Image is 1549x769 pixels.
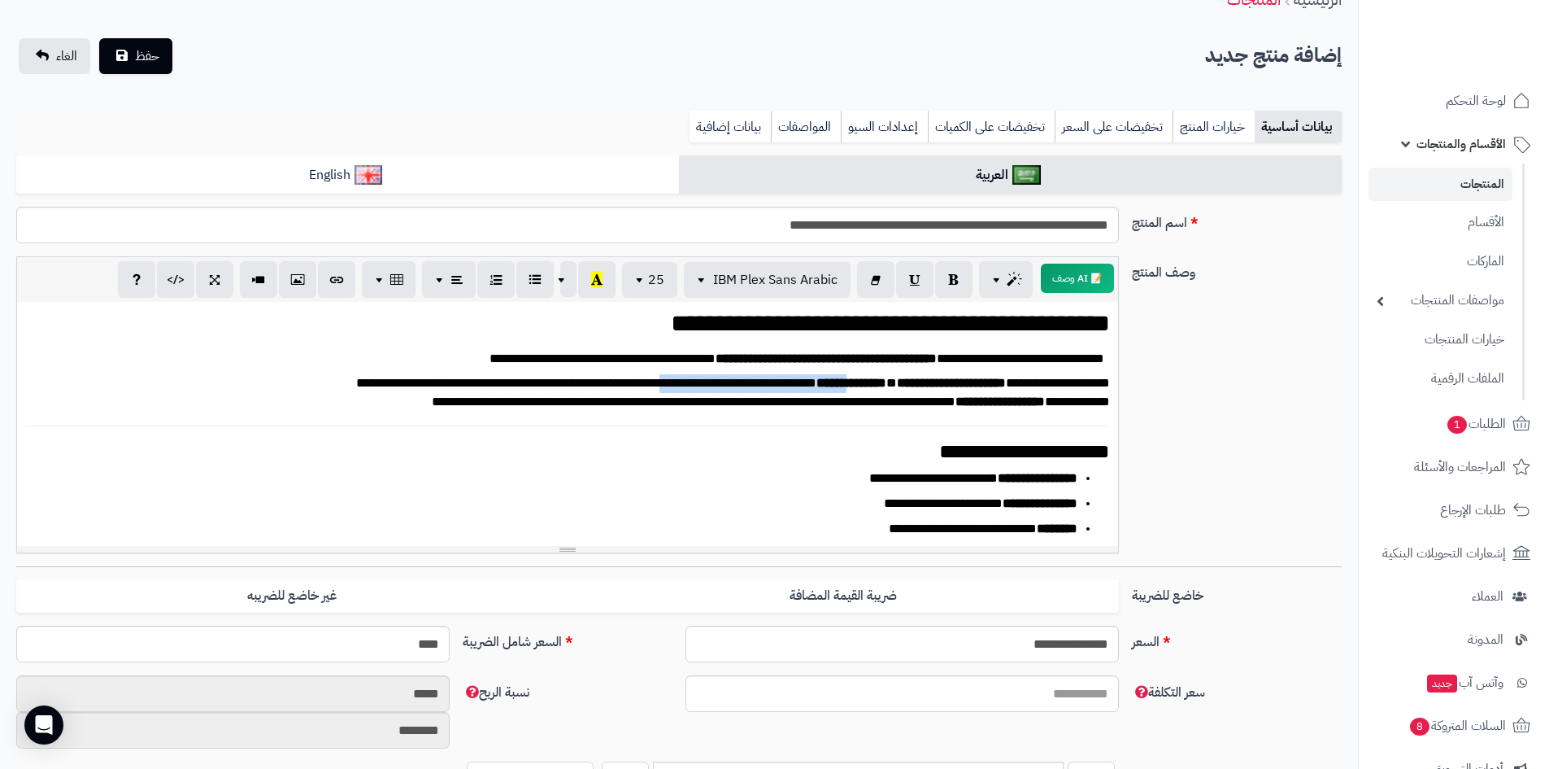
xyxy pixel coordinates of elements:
span: سعر التكلفة [1132,683,1205,702]
a: مواصفات المنتجات [1368,283,1512,318]
a: تخفيضات على الكميات [928,111,1055,143]
button: 📝 AI وصف [1041,264,1114,293]
a: تخفيضات على السعر [1055,111,1173,143]
a: المراجعات والأسئلة [1368,448,1539,487]
div: Open Intercom Messenger [24,706,63,745]
span: 8 [1410,718,1429,736]
button: 25 [622,262,677,298]
label: غير خاضع للضريبه [16,579,568,613]
span: الطلبات [1446,413,1506,435]
a: إعدادات السيو [841,111,928,143]
span: 1 [1447,416,1467,434]
img: العربية [1012,165,1041,185]
span: إشعارات التحويلات البنكية [1382,542,1506,565]
label: السعر [1125,626,1348,652]
label: خاضع للضريبة [1125,579,1348,605]
span: نسبة الربح [463,683,529,702]
a: إشعارات التحويلات البنكية [1368,534,1539,573]
span: الأقسام والمنتجات [1416,133,1506,155]
span: المدونة [1468,628,1503,651]
a: لوحة التحكم [1368,81,1539,120]
label: اسم المنتج [1125,207,1348,233]
span: حفظ [135,46,159,66]
a: طلبات الإرجاع [1368,491,1539,530]
a: خيارات المنتج [1173,111,1255,143]
a: بيانات إضافية [690,111,771,143]
a: المواصفات [771,111,841,143]
label: السعر شامل الضريبة [456,626,679,652]
span: الغاء [56,46,77,66]
img: English [355,165,383,185]
a: العملاء [1368,577,1539,616]
span: السلات المتروكة [1408,714,1506,737]
a: بيانات أساسية [1255,111,1342,143]
h2: إضافة منتج جديد [1205,39,1342,72]
label: وصف المنتج [1125,256,1348,282]
a: المدونة [1368,620,1539,659]
a: الغاء [19,38,90,74]
a: الماركات [1368,244,1512,279]
span: العملاء [1472,585,1503,608]
span: لوحة التحكم [1446,90,1506,112]
button: IBM Plex Sans Arabic [684,262,851,298]
span: طلبات الإرجاع [1440,499,1506,522]
span: جديد [1427,675,1457,693]
a: English [16,155,679,195]
button: حفظ [99,38,172,74]
a: خيارات المنتجات [1368,322,1512,357]
label: ضريبة القيمة المضافة [568,579,1119,613]
span: وآتس آب [1425,671,1503,694]
a: العربية [679,155,1342,195]
a: السلات المتروكة8 [1368,706,1539,745]
a: الأقسام [1368,205,1512,240]
span: IBM Plex Sans Arabic [713,270,838,290]
span: 25 [648,270,664,290]
a: المنتجات [1368,168,1512,201]
img: logo-2.png [1438,41,1534,75]
a: الطلبات1 [1368,404,1539,443]
a: وآتس آبجديد [1368,663,1539,702]
span: المراجعات والأسئلة [1414,456,1506,478]
a: الملفات الرقمية [1368,361,1512,396]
